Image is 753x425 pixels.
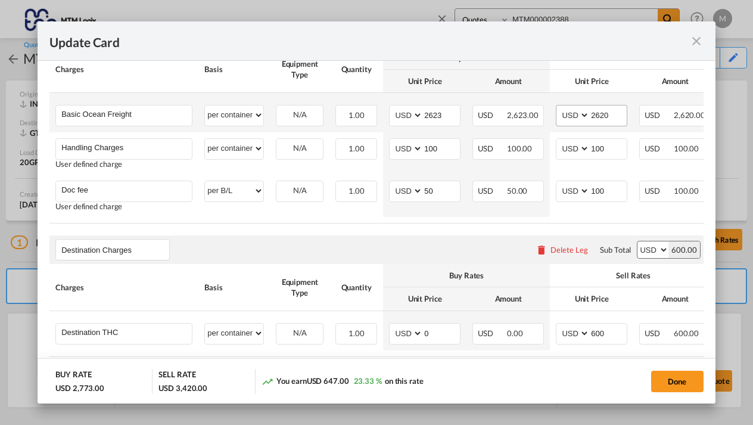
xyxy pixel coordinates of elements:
button: Delete Leg [536,245,588,255]
span: USD [478,110,505,120]
input: 100 [423,139,460,157]
md-input-container: Basic Ocean Freight [56,106,192,123]
div: Basis [204,64,264,75]
md-icon: icon-trending-up [262,376,273,387]
select: per B/L [205,181,263,200]
th: Amount [633,70,717,93]
div: Equipment Type [276,58,323,80]
span: USD [478,186,505,196]
div: N/A [276,324,323,342]
div: USD 2,773.00 [55,383,104,393]
div: Sub Total [600,244,631,255]
select: per container [205,324,263,343]
span: 1.00 [349,328,365,338]
div: Charges [55,64,192,75]
th: Unit Price [383,70,466,93]
span: USD [645,144,672,153]
th: Amount [466,70,550,93]
md-input-container: Destination THC [56,324,192,342]
div: N/A [276,181,323,200]
input: 100 [590,139,627,157]
th: Amount [466,287,550,311]
div: User defined charge [55,160,192,169]
div: Basis [204,282,264,293]
input: 2620 [590,106,627,123]
md-icon: icon-delete [536,244,547,256]
select: per container [205,106,263,125]
div: Equipment Type [276,277,323,298]
div: Quantity [335,64,377,75]
span: USD [645,110,672,120]
span: 2,623.00 [507,110,539,120]
div: Update Card [49,33,689,48]
input: 100 [590,181,627,199]
span: 1.00 [349,110,365,120]
span: 23.33 % [354,376,382,386]
div: You earn on this rate [262,376,423,388]
md-icon: icon-close fg-AAA8AD m-0 pointer [689,34,704,48]
md-input-container: Handling Charges [56,139,192,157]
span: USD [478,328,505,338]
input: Charge Name [61,324,192,342]
input: Charge Name [61,106,192,123]
span: 600.00 [674,328,699,338]
span: USD 647.00 [307,376,349,386]
md-dialog: Update CardPort of ... [38,21,715,404]
div: Buy Rates [389,270,544,281]
span: 100.00 [674,144,699,153]
span: 1.00 [349,186,365,196]
div: User defined charge [55,202,192,211]
input: Charge Name [61,139,192,157]
input: 50 [423,181,460,199]
select: per container [205,139,263,158]
div: BUY RATE [55,369,91,383]
th: Unit Price [550,287,633,311]
span: 2,620.00 [674,110,705,120]
div: Delete Leg [550,245,588,255]
span: 0.00 [507,328,523,338]
th: Unit Price [550,70,633,93]
input: Leg Name [61,241,169,259]
span: USD [478,144,505,153]
md-input-container: Doc fee [56,181,192,199]
div: Sell Rates [556,270,711,281]
input: 600 [590,324,627,342]
div: SELL RATE [158,369,195,383]
div: Quantity [335,282,377,293]
span: 50.00 [507,186,528,196]
span: 100.00 [674,186,699,196]
button: Done [651,371,704,392]
input: 2623 [423,106,460,123]
div: Charges [55,282,192,293]
span: 1.00 [349,144,365,153]
div: USD 3,420.00 [158,383,207,393]
input: 0 [423,324,460,342]
span: USD [645,328,672,338]
input: Charge Name [61,181,192,199]
div: N/A [276,139,323,157]
div: N/A [276,106,323,124]
div: 600.00 [668,241,699,258]
th: Amount [633,287,717,311]
span: 100.00 [507,144,532,153]
th: Unit Price [383,287,466,311]
span: USD [645,186,672,196]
